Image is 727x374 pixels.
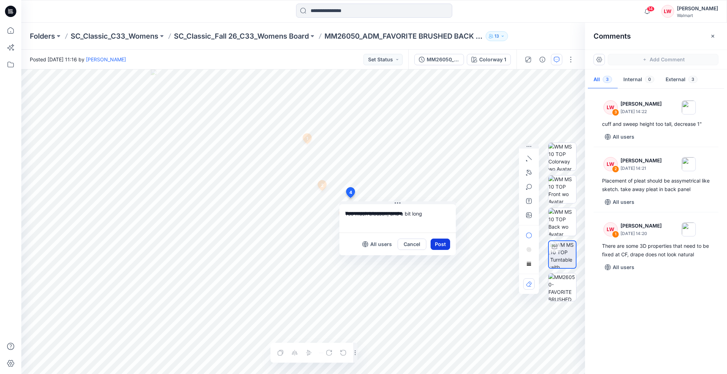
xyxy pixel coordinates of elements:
a: Folders [30,31,55,41]
p: All users [370,240,392,249]
div: Colorway 1 [479,56,506,63]
button: Internal [618,71,660,89]
div: 3 [612,109,619,116]
button: All users [602,131,637,143]
p: [PERSON_NAME] [621,222,662,230]
button: 13 [486,31,508,41]
img: WM MS 10 TOP Colorway wo Avatar [548,143,576,171]
span: 0 [645,76,654,83]
p: [PERSON_NAME] [621,100,662,108]
button: External [660,71,703,89]
a: SC_Classic_C33_Womens [71,31,158,41]
span: 4 [349,189,352,196]
p: [DATE] 14:21 [621,165,662,172]
div: There are some 3D properties that need to be fixed at CF, drape does not look natural [602,242,710,259]
span: Posted [DATE] 11:16 by [30,56,126,63]
div: LW [603,100,618,115]
button: MM26050_ADM_FAVORITE BRUSHED BACK CREW [414,54,464,65]
button: Details [537,54,548,65]
span: 3 [688,76,698,83]
p: [DATE] 14:20 [621,230,662,237]
a: SC_Classic_Fall 26_C33_Womens Board [174,31,309,41]
img: WM MS 10 TOP Back wo Avatar [548,208,576,236]
div: LW [661,5,674,18]
div: Placement of pleat should be assymetrical like sketch. take away pleat in back panel [602,177,710,194]
p: 13 [494,32,499,40]
div: cuff and sweep height too tall, decrease 1" [602,120,710,128]
button: All users [602,196,637,208]
div: MM26050_ADM_FAVORITE BRUSHED BACK CREW [427,56,459,63]
img: WM MS 10 TOP Turntable with Avatar [550,241,576,268]
div: 2 [612,166,619,173]
button: Add Comment [608,54,718,65]
button: All [588,71,618,89]
p: [PERSON_NAME] [621,156,662,165]
span: 3 [603,76,612,83]
p: All users [613,198,634,206]
span: 14 [647,6,655,12]
img: WM MS 10 TOP Front wo Avatar [548,175,576,203]
img: MM26050-FAVORITE BRUSHED BACK CREW_compressed [548,273,576,301]
p: MM26050_ADM_FAVORITE BRUSHED BACK CREW [324,31,483,41]
p: [DATE] 14:22 [621,108,662,115]
h2: Comments [594,32,631,40]
div: 1 [612,231,619,238]
button: Colorway 1 [467,54,511,65]
a: [PERSON_NAME] [86,56,126,62]
div: LW [603,157,618,171]
button: Post [431,239,450,250]
div: Walmart [677,13,718,18]
button: All users [360,239,395,250]
p: All users [613,133,634,141]
p: All users [613,263,634,272]
button: Cancel [398,239,426,250]
div: LW [603,222,618,236]
div: [PERSON_NAME] [677,4,718,13]
button: All users [602,262,637,273]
